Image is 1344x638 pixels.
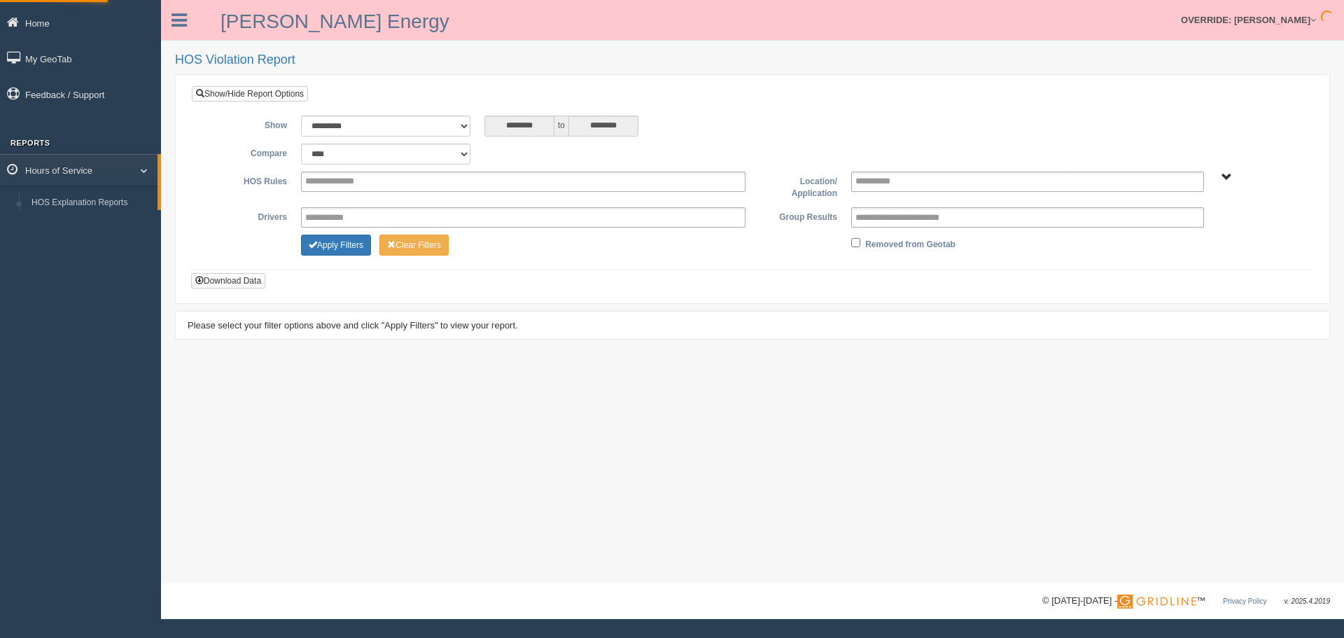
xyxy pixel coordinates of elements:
div: © [DATE]-[DATE] - ™ [1042,594,1330,609]
span: to [554,116,568,137]
button: Change Filter Options [379,235,449,256]
label: Show [202,116,294,132]
h2: HOS Violation Report [175,53,1330,67]
img: Gridline [1117,595,1196,609]
button: Download Data [191,273,265,289]
a: Show/Hide Report Options [192,86,308,102]
label: Compare [202,144,294,160]
a: [PERSON_NAME] Energy [220,11,449,32]
label: Drivers [202,207,294,224]
label: Removed from Geotab [865,235,955,251]
button: Change Filter Options [301,235,371,256]
span: Please select your filter options above and click "Apply Filters" to view your report. [188,320,518,331]
label: Group Results [752,207,844,224]
label: HOS Rules [202,172,294,188]
label: Location/ Application [752,172,844,200]
span: v. 2025.4.2019 [1284,597,1330,605]
a: Privacy Policy [1223,597,1266,605]
a: HOS Explanation Reports [25,190,157,216]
